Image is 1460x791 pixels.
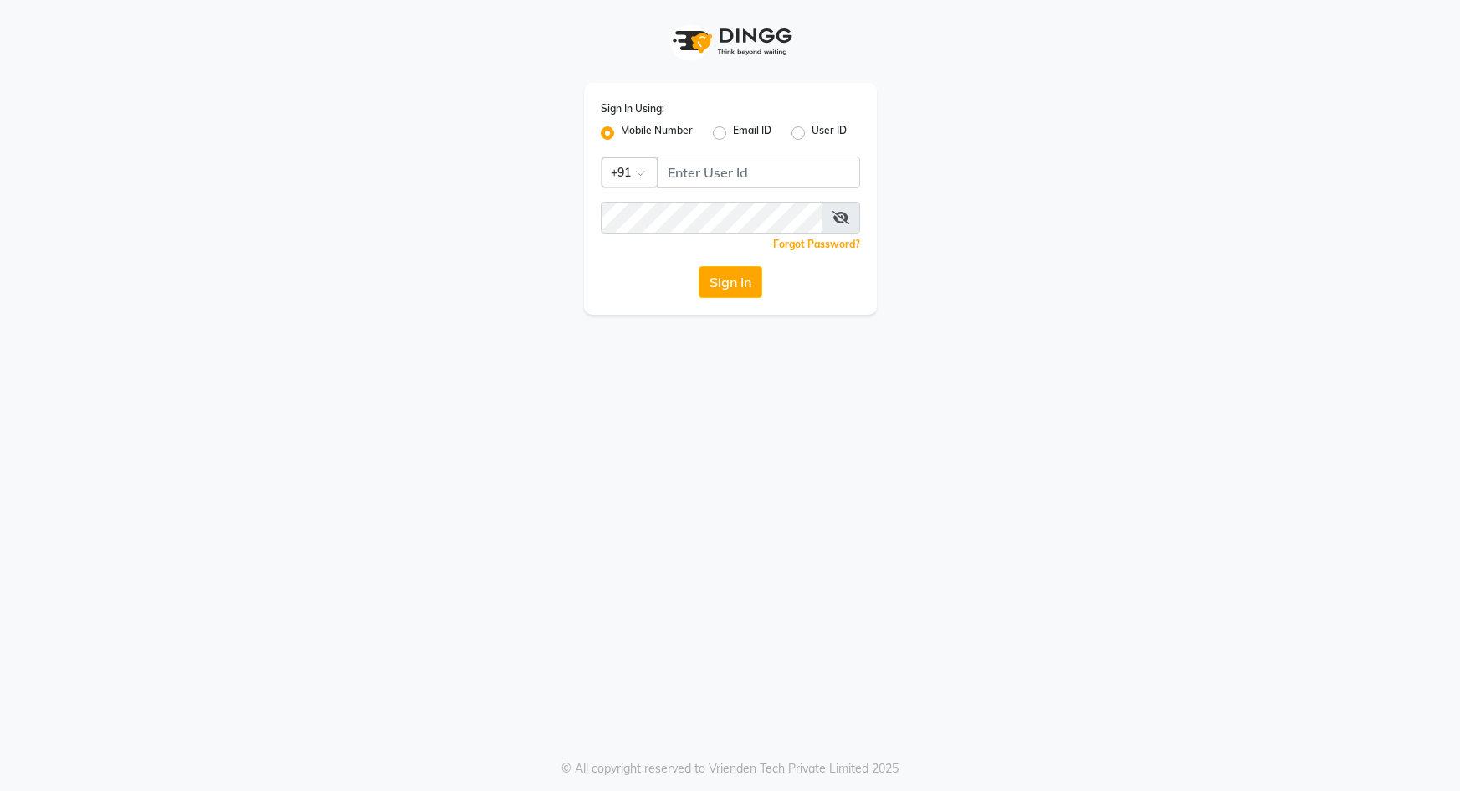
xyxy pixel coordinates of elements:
input: Username [657,157,860,188]
input: Username [601,202,822,234]
img: logo1.svg [663,17,797,66]
label: Email ID [733,123,771,143]
label: Sign In Using: [601,101,664,116]
label: User ID [812,123,847,143]
label: Mobile Number [621,123,693,143]
a: Forgot Password? [773,238,860,250]
button: Sign In [699,266,762,298]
